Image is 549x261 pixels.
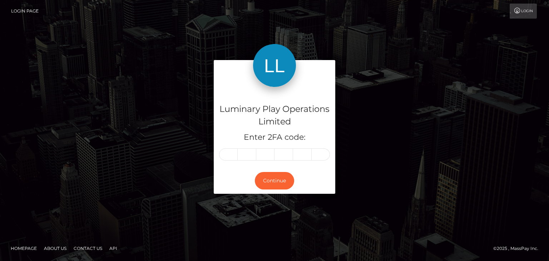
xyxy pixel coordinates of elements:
div: © 2025 , MassPay Inc. [493,245,544,252]
h4: Luminary Play Operations Limited [219,103,330,128]
a: API [107,243,120,254]
h5: Enter 2FA code: [219,132,330,143]
a: Login [510,4,537,19]
a: About Us [41,243,69,254]
button: Continue [255,172,294,189]
a: Login Page [11,4,39,19]
img: Luminary Play Operations Limited [253,44,296,87]
a: Contact Us [71,243,105,254]
a: Homepage [8,243,40,254]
